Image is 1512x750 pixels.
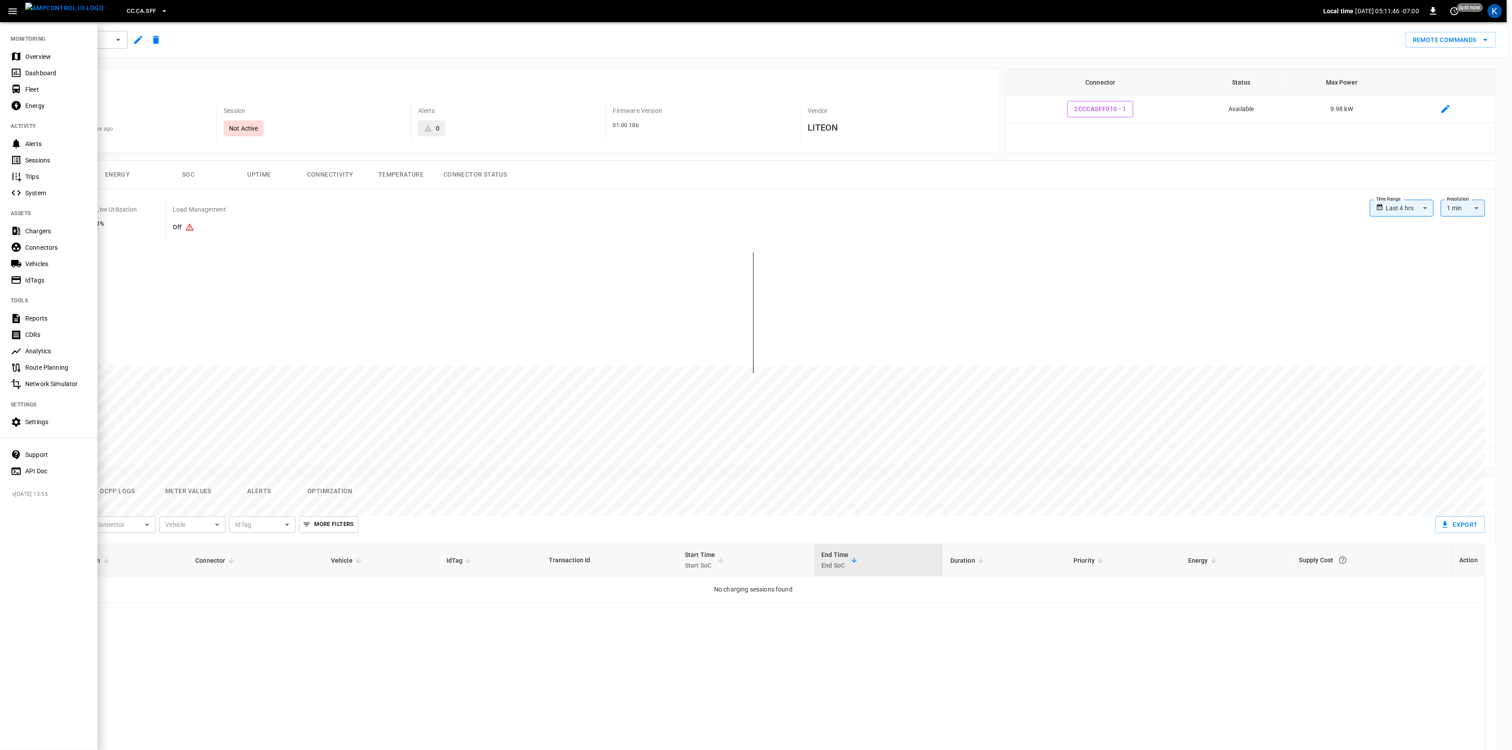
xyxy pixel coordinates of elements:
span: v [DATE] 13:55 [12,490,90,499]
div: Dashboard [25,69,87,77]
div: Sessions [25,156,87,165]
div: Chargers [25,227,87,236]
div: Analytics [25,347,87,356]
div: Fleet [25,85,87,94]
div: System [25,189,87,197]
div: Support [25,450,87,459]
div: IdTags [25,276,87,285]
img: ampcontrol.io logo [25,3,104,14]
span: CC.CA.SFF [127,6,156,16]
div: Vehicles [25,259,87,268]
div: Alerts [25,139,87,148]
div: Trips [25,172,87,181]
button: set refresh interval [1447,4,1461,18]
div: Reports [25,314,87,323]
div: Overview [25,52,87,61]
div: profile-icon [1488,4,1502,18]
div: Route Planning [25,363,87,372]
p: [DATE] 05:11:46 -07:00 [1356,7,1419,15]
div: Energy [25,101,87,110]
div: Settings [25,418,87,426]
div: Network Simulator [25,379,87,388]
div: Connectors [25,243,87,252]
div: CDRs [25,330,87,339]
span: just now [1457,3,1483,12]
p: Local time [1323,7,1354,15]
div: API Doc [25,467,87,476]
